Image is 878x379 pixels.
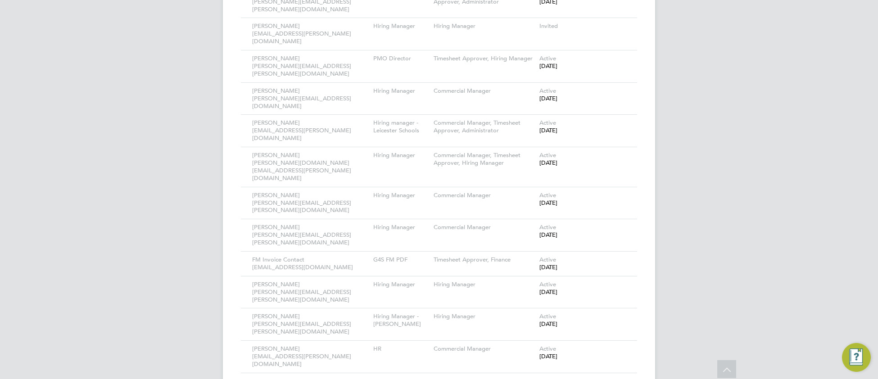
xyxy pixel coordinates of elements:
[371,187,431,204] div: Hiring Manager
[371,341,431,357] div: HR
[371,83,431,99] div: Hiring Manager
[539,95,557,102] span: [DATE]
[250,252,371,276] div: FM Invoice Contact [EMAIL_ADDRESS][DOMAIN_NAME]
[431,18,537,35] div: Hiring Manager
[539,288,557,296] span: [DATE]
[431,187,537,204] div: Commercial Manager
[537,341,628,365] div: Active
[250,341,371,373] div: [PERSON_NAME] [EMAIL_ADDRESS][PERSON_NAME][DOMAIN_NAME]
[537,252,628,276] div: Active
[537,276,628,301] div: Active
[371,50,431,67] div: PMO Director
[537,308,628,333] div: Active
[539,231,557,239] span: [DATE]
[431,115,537,139] div: Commercial Manager, Timesheet Approver, Administrator
[431,252,537,268] div: Timesheet Approver, Finance
[431,219,537,236] div: Commercial Manager
[537,18,628,35] div: Invited
[537,219,628,244] div: Active
[431,341,537,357] div: Commercial Manager
[537,50,628,75] div: Active
[539,263,557,271] span: [DATE]
[537,147,628,171] div: Active
[842,343,871,372] button: Engage Resource Center
[371,219,431,236] div: Hiring Manager
[539,126,557,134] span: [DATE]
[371,147,431,164] div: Hiring Manager
[539,199,557,207] span: [DATE]
[537,83,628,107] div: Active
[250,219,371,251] div: [PERSON_NAME] [PERSON_NAME][EMAIL_ADDRESS][PERSON_NAME][DOMAIN_NAME]
[431,147,537,171] div: Commercial Manager, Timesheet Approver, Hiring Manager
[431,50,537,67] div: Timesheet Approver, Hiring Manager
[250,187,371,219] div: [PERSON_NAME] [PERSON_NAME][EMAIL_ADDRESS][PERSON_NAME][DOMAIN_NAME]
[250,50,371,82] div: [PERSON_NAME] [PERSON_NAME][EMAIL_ADDRESS][PERSON_NAME][DOMAIN_NAME]
[371,18,431,35] div: Hiring Manager
[250,276,371,308] div: [PERSON_NAME] [PERSON_NAME][EMAIL_ADDRESS][PERSON_NAME][DOMAIN_NAME]
[537,115,628,139] div: Active
[250,83,371,115] div: [PERSON_NAME] [PERSON_NAME][EMAIL_ADDRESS][DOMAIN_NAME]
[250,308,371,340] div: [PERSON_NAME] [PERSON_NAME][EMAIL_ADDRESS][PERSON_NAME][DOMAIN_NAME]
[431,308,537,325] div: Hiring Manager
[250,115,371,147] div: [PERSON_NAME] [EMAIL_ADDRESS][PERSON_NAME][DOMAIN_NAME]
[431,83,537,99] div: Commercial Manager
[371,308,431,333] div: Hiring Manager - [PERSON_NAME]
[250,147,371,187] div: [PERSON_NAME] [PERSON_NAME][DOMAIN_NAME][EMAIL_ADDRESS][PERSON_NAME][DOMAIN_NAME]
[431,276,537,293] div: Hiring Manager
[539,62,557,70] span: [DATE]
[539,320,557,328] span: [DATE]
[537,187,628,212] div: Active
[371,252,431,268] div: G4S FM PDF
[371,115,431,139] div: Hiring manager - Leicester Schools
[539,159,557,167] span: [DATE]
[371,276,431,293] div: Hiring Manager
[539,352,557,360] span: [DATE]
[250,18,371,50] div: [PERSON_NAME] [EMAIL_ADDRESS][PERSON_NAME][DOMAIN_NAME]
